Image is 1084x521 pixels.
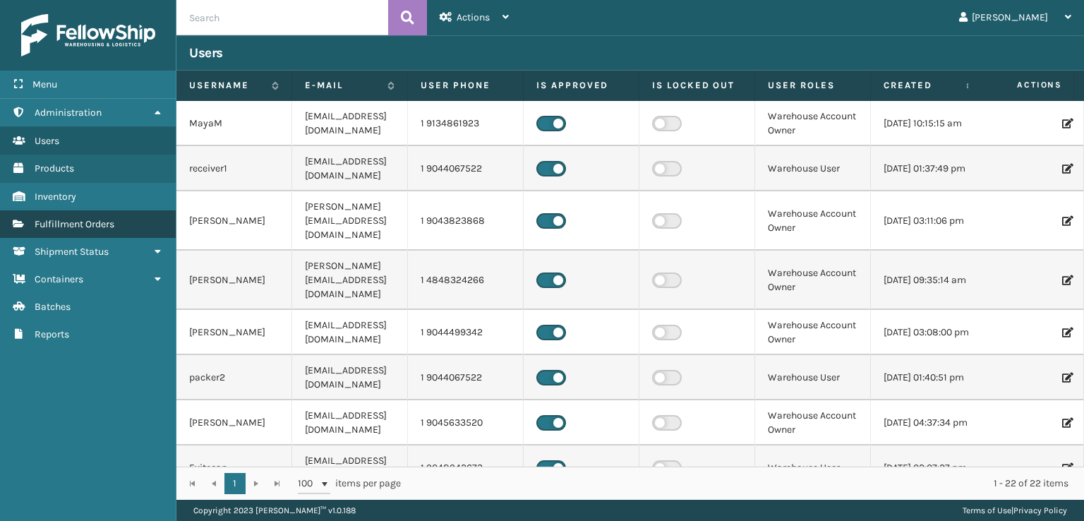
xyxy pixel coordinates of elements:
[421,79,510,92] label: User phone
[35,273,83,285] span: Containers
[1062,164,1071,174] i: Edit
[408,101,524,146] td: 1 9134861923
[292,191,408,251] td: [PERSON_NAME][EMAIL_ADDRESS][DOMAIN_NAME]
[871,310,987,355] td: [DATE] 03:08:00 pm
[292,101,408,146] td: [EMAIL_ADDRESS][DOMAIN_NAME]
[871,251,987,310] td: [DATE] 09:35:14 am
[755,400,871,445] td: Warehouse Account Owner
[35,301,71,313] span: Batches
[35,135,59,147] span: Users
[21,14,155,56] img: logo
[963,500,1067,521] div: |
[189,44,223,61] h3: Users
[755,251,871,310] td: Warehouse Account Owner
[884,79,959,92] label: Created
[457,11,490,23] span: Actions
[755,101,871,146] td: Warehouse Account Owner
[176,445,292,491] td: Exitscan
[298,477,319,491] span: 100
[871,445,987,491] td: [DATE] 02:07:27 pm
[292,310,408,355] td: [EMAIL_ADDRESS][DOMAIN_NAME]
[755,191,871,251] td: Warehouse Account Owner
[32,78,57,90] span: Menu
[292,400,408,445] td: [EMAIL_ADDRESS][DOMAIN_NAME]
[1062,119,1071,128] i: Edit
[755,445,871,491] td: Warehouse User
[408,191,524,251] td: 1 9043823868
[292,445,408,491] td: [EMAIL_ADDRESS][DOMAIN_NAME]
[1062,463,1071,473] i: Edit
[1062,373,1071,383] i: Edit
[408,400,524,445] td: 1 9045633520
[189,79,265,92] label: Username
[35,246,109,258] span: Shipment Status
[972,73,1071,97] span: Actions
[176,251,292,310] td: [PERSON_NAME]
[298,473,401,494] span: items per page
[536,79,626,92] label: Is Approved
[176,355,292,400] td: packer2
[871,400,987,445] td: [DATE] 04:37:34 pm
[871,101,987,146] td: [DATE] 10:15:15 am
[1013,505,1067,515] a: Privacy Policy
[755,310,871,355] td: Warehouse Account Owner
[292,251,408,310] td: [PERSON_NAME][EMAIL_ADDRESS][DOMAIN_NAME]
[963,505,1011,515] a: Terms of Use
[193,500,356,521] p: Copyright 2023 [PERSON_NAME]™ v 1.0.188
[871,355,987,400] td: [DATE] 01:40:51 pm
[176,310,292,355] td: [PERSON_NAME]
[224,473,246,494] a: 1
[1062,418,1071,428] i: Edit
[35,107,102,119] span: Administration
[305,79,380,92] label: E-mail
[871,191,987,251] td: [DATE] 03:11:06 pm
[408,146,524,191] td: 1 9044067522
[755,355,871,400] td: Warehouse User
[421,477,1068,491] div: 1 - 22 of 22 items
[1062,216,1071,226] i: Edit
[176,191,292,251] td: [PERSON_NAME]
[871,146,987,191] td: [DATE] 01:37:49 pm
[408,310,524,355] td: 1 9044499342
[1062,328,1071,337] i: Edit
[1062,275,1071,285] i: Edit
[176,146,292,191] td: receiver1
[755,146,871,191] td: Warehouse User
[35,328,69,340] span: Reports
[176,101,292,146] td: MayaM
[768,79,857,92] label: User Roles
[292,355,408,400] td: [EMAIL_ADDRESS][DOMAIN_NAME]
[35,191,76,203] span: Inventory
[292,146,408,191] td: [EMAIL_ADDRESS][DOMAIN_NAME]
[35,218,114,230] span: Fulfillment Orders
[652,79,742,92] label: Is Locked Out
[176,400,292,445] td: [PERSON_NAME]
[408,355,524,400] td: 1 9044067522
[408,445,524,491] td: 1 9048942673
[35,162,74,174] span: Products
[408,251,524,310] td: 1 4848324266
